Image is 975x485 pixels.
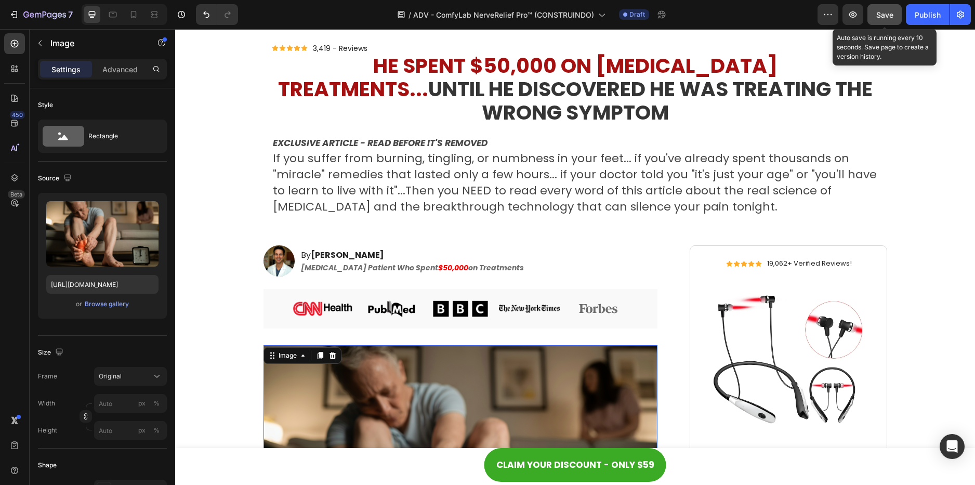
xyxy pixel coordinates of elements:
img: gempages_571712530917885152-32ee7ba3-feb1-4494-96c5-ca27a5ec76c9.png [255,264,316,295]
div: Publish [915,9,941,20]
span: or [76,298,82,310]
p: By [126,221,481,232]
button: Save [867,4,902,25]
div: % [153,399,160,408]
span: He Spent $50,000 on [MEDICAL_DATA] Treatments... [103,22,602,74]
span: ADV - ComfyLab NerveRelief Pro™ (CONSTRUINDO) [413,9,594,20]
div: px [138,399,146,408]
span: / [409,9,411,20]
p: 19,062+ Verified Reviews! [592,230,677,239]
p: 3,419 - Reviews [138,15,192,24]
strong: $50,000 [263,233,293,244]
div: Style [38,100,53,110]
img: gempages_571712530917885152-d220187c-edcf-422b-ab4c-0ed5de452b0d.svg [393,264,454,295]
span: Until He Discovered He Was Treating the Wrong Symptom [253,46,697,98]
iframe: Design area [175,29,975,485]
div: px [138,426,146,435]
div: Undo/Redo [196,4,238,25]
span: CLAIM YOUR DISCOUNT - Only $59 [321,429,479,442]
div: Browse gallery [85,299,129,309]
img: gempages_571712530917885152-393cd840-bf27-4cc4-a0a7-79aa2925ea47.png [324,264,385,295]
p: Settings [51,64,81,75]
span: Save [876,10,893,19]
div: Size [38,346,65,360]
span: If you suffer from burning, tingling, or numbness in your feet... if you've already spent thousan... [98,121,702,185]
button: Browse gallery [84,299,129,309]
div: Beta [8,190,25,199]
button: 7 [4,4,77,25]
p: Image [50,37,139,49]
div: Open Intercom Messenger [940,434,965,459]
div: Source [38,172,74,186]
img: gempages_571712530917885152-2b4b8a62-e37b-4fc4-8813-cbd1a091ca83.webp [186,264,247,295]
span: Original [99,372,122,381]
button: px [150,424,163,437]
button: % [136,397,148,410]
button: px [150,397,163,410]
p: 7 [68,8,73,21]
strong: on Treatments [293,233,349,244]
div: 450 [10,111,25,119]
input: px% [94,394,167,413]
span: Draft [629,10,645,19]
strong: [MEDICAL_DATA] Patient Who Spent [126,233,263,244]
img: gempages_571712530917885152-e5482cc2-0df3-44df-8adf-6a5ddd0a9324.png [88,216,120,247]
input: px% [94,421,167,440]
img: preview-image [46,201,159,267]
a: CLAIM YOUR DISCOUNT - Only $59 [309,419,491,453]
button: % [136,424,148,437]
div: Shape [38,461,57,470]
label: Frame [38,372,57,381]
img: gempages_571712530917885152-9a93a47f-1b12-4d1e-ac91-c77c5ed3c8ff.webp [528,253,701,408]
div: Image [101,322,124,331]
div: % [153,426,160,435]
strong: EXCLUSIVE ARTICLE - READ BEFORE IT'S REMOVED [98,108,312,120]
label: Height [38,426,57,435]
p: Advanced [102,64,138,75]
button: Publish [906,4,950,25]
strong: [PERSON_NAME] [136,220,209,232]
label: Width [38,399,55,408]
button: Original [94,367,167,386]
img: gempages_571712530917885152-d8289461-8d30-4c2d-988d-427343a75990.png [117,264,178,295]
div: Rectangle [88,124,152,148]
input: https://example.com/image.jpg [46,275,159,294]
